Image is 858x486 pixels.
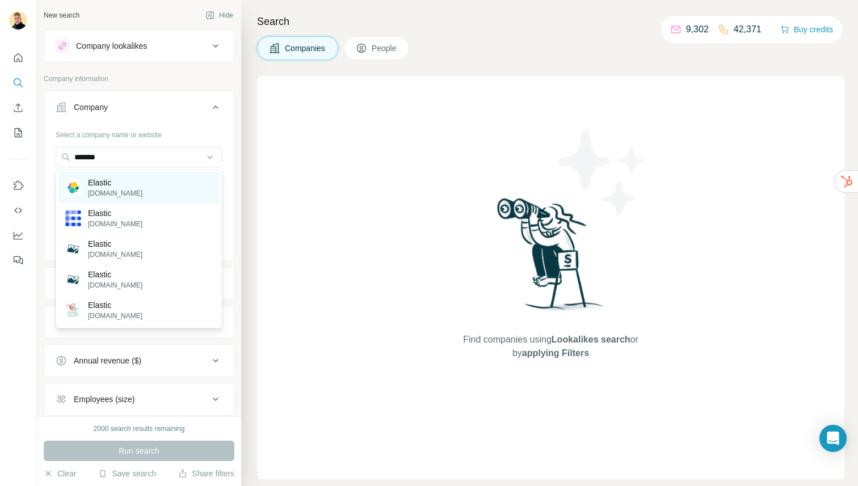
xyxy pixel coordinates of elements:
[552,335,630,344] span: Lookalikes search
[88,219,142,229] p: [DOMAIN_NAME]
[88,269,142,280] p: Elastic
[9,200,27,221] button: Use Surfe API
[44,386,234,413] button: Employees (size)
[65,272,81,288] img: Elastic
[372,43,398,54] span: People
[285,43,326,54] span: Companies
[44,10,79,20] div: New search
[44,32,234,60] button: Company lookalikes
[780,22,833,37] button: Buy credits
[94,424,185,434] div: 2000 search results remaining
[88,238,142,250] p: Elastic
[9,122,27,143] button: My lists
[76,40,147,52] div: Company lookalikes
[88,311,142,321] p: [DOMAIN_NAME]
[551,121,653,223] img: Surfe Illustration - Stars
[257,14,844,29] h4: Search
[522,348,589,358] span: applying Filters
[56,125,222,140] div: Select a company name or website
[819,425,847,452] div: Open Intercom Messenger
[460,333,641,360] span: Find companies using or by
[9,250,27,271] button: Feedback
[44,94,234,125] button: Company
[44,270,234,297] button: Industry
[492,195,610,322] img: Surfe Illustration - Woman searching with binoculars
[88,299,142,311] p: Elastic
[9,175,27,196] button: Use Surfe on LinkedIn
[65,210,81,226] img: Elastic
[9,11,27,29] img: Avatar
[88,280,142,290] p: [DOMAIN_NAME]
[74,102,108,113] div: Company
[44,347,234,374] button: Annual revenue ($)
[88,188,142,198] p: [DOMAIN_NAME]
[9,48,27,68] button: Quick start
[197,7,241,24] button: Hide
[734,23,762,36] p: 42,371
[9,73,27,93] button: Search
[98,468,156,479] button: Save search
[686,23,709,36] p: 9,302
[74,394,134,405] div: Employees (size)
[88,177,142,188] p: Elastic
[44,308,234,336] button: HQ location
[65,302,81,318] img: Elastic
[178,468,234,479] button: Share filters
[88,208,142,219] p: Elastic
[74,355,141,366] div: Annual revenue ($)
[65,241,81,257] img: Elastic
[9,225,27,246] button: Dashboard
[44,74,234,84] p: Company information
[88,250,142,260] p: [DOMAIN_NAME]
[65,180,81,196] img: Elastic
[9,98,27,118] button: Enrich CSV
[44,468,76,479] button: Clear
